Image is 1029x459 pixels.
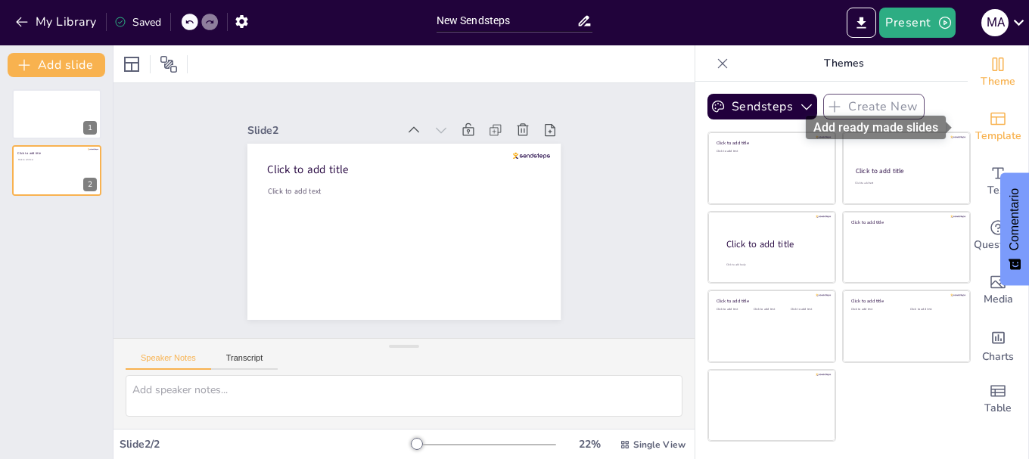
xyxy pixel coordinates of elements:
[851,298,959,304] div: Click to add title
[571,437,608,451] div: 22 %
[8,53,105,77] button: Add slide
[1000,173,1029,286] button: Comentarios - Mostrar encuesta
[981,73,1015,90] span: Theme
[851,308,899,312] div: Click to add text
[114,15,161,29] div: Saved
[984,291,1013,308] span: Media
[120,437,411,451] div: Slide 2 / 2
[270,172,324,188] span: Click to add text
[256,107,406,138] div: Slide 2
[847,8,876,38] button: Export to PowerPoint
[717,150,825,154] div: Click to add text
[968,209,1028,263] div: Get real-time input from your audience
[968,318,1028,372] div: Add charts and graphs
[791,308,825,312] div: Click to add text
[83,178,97,191] div: 2
[18,157,33,160] span: Click to add text
[910,308,958,312] div: Click to add text
[11,10,103,34] button: My Library
[806,116,946,139] div: Add ready made slides
[437,10,577,32] input: Insert title
[981,8,1009,38] button: M A
[823,94,925,119] button: Create New
[735,45,953,82] p: Themes
[12,145,101,195] div: 2
[879,8,955,38] button: Present
[211,353,278,370] button: Transcript
[981,9,1009,36] div: M A
[968,45,1028,100] div: Change the overall theme
[83,121,97,135] div: 1
[120,52,144,76] div: Layout
[851,219,959,225] div: Click to add title
[984,400,1012,417] span: Table
[856,166,956,175] div: Click to add title
[968,154,1028,209] div: Add text boxes
[633,439,685,451] span: Single View
[717,140,825,146] div: Click to add title
[272,147,354,171] span: Click to add title
[855,181,956,185] div: Click to add text
[12,89,101,139] div: 1
[975,128,1021,144] span: Template
[982,349,1014,365] span: Charts
[987,182,1009,199] span: Text
[17,150,41,155] span: Click to add title
[126,353,211,370] button: Speaker Notes
[726,238,823,251] div: Click to add title
[968,263,1028,318] div: Add images, graphics, shapes or video
[160,55,178,73] span: Position
[707,94,817,119] button: Sendsteps
[726,263,822,267] div: Click to add body
[1008,188,1021,251] font: Comentario
[968,100,1028,154] div: Add ready made slides
[717,308,751,312] div: Click to add text
[717,298,825,304] div: Click to add title
[754,308,788,312] div: Click to add text
[974,237,1023,253] span: Questions
[968,372,1028,426] div: Add a table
